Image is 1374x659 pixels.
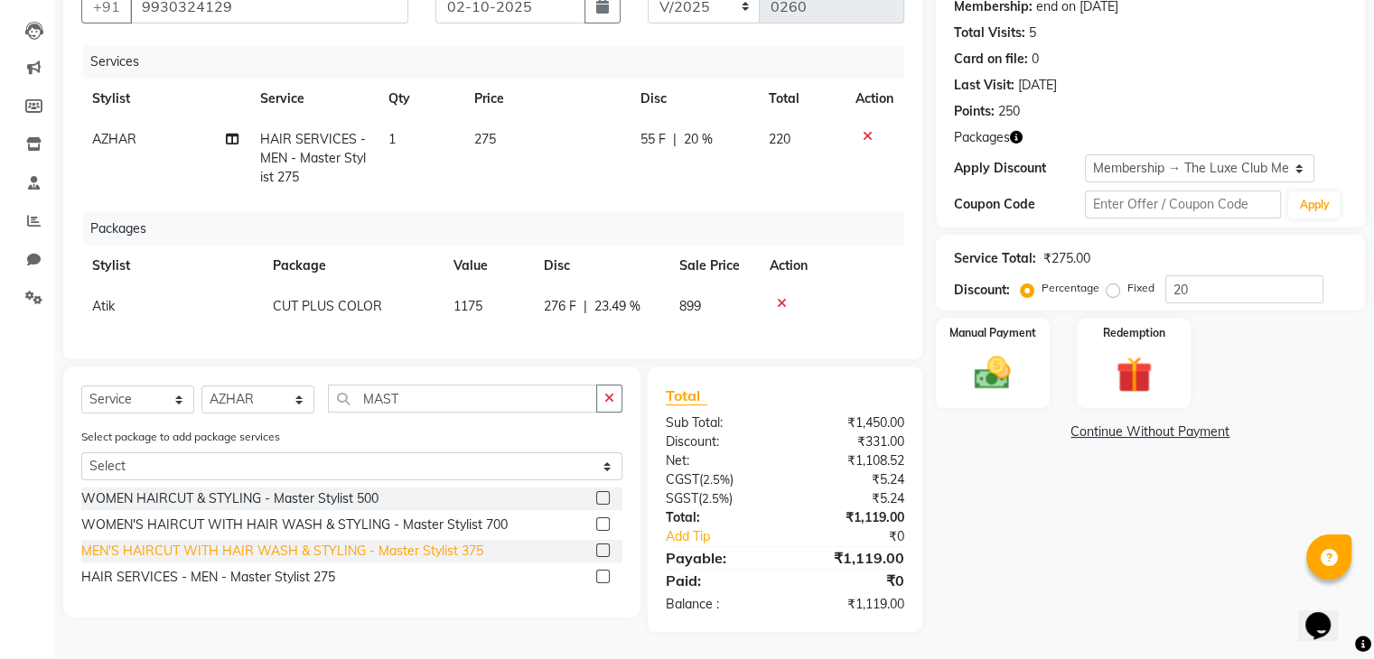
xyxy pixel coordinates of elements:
div: ₹0 [785,570,918,591]
div: Net: [652,451,785,470]
th: Price [463,79,630,119]
div: ( ) [652,470,785,489]
span: 220 [769,131,790,147]
label: Redemption [1103,325,1165,341]
div: ₹331.00 [785,432,918,451]
span: 899 [679,298,701,314]
th: Sale Price [668,246,759,286]
span: SGST [666,490,698,506]
th: Package [262,246,443,286]
div: 5 [1029,23,1036,42]
div: ₹1,119.00 [785,595,918,614]
span: 20 % [684,130,713,149]
input: Search or Scan [328,385,597,413]
span: 23.49 % [594,297,640,316]
div: 0 [1032,50,1039,69]
label: Select package to add package services [81,429,280,445]
div: Service Total: [954,249,1036,268]
th: Disc [533,246,668,286]
span: | [673,130,677,149]
div: MEN'S HAIRCUT WITH HAIR WASH & STYLING - Master Stylist 375 [81,542,483,561]
div: Points: [954,102,995,121]
div: HAIR SERVICES - MEN - Master Stylist 275 [81,568,335,587]
div: 250 [998,102,1020,121]
th: Stylist [81,246,262,286]
div: Discount: [954,281,1010,300]
img: _gift.svg [1105,352,1164,397]
div: ₹1,119.00 [785,547,918,569]
th: Value [443,246,533,286]
label: Fixed [1127,280,1154,296]
th: Disc [630,79,758,119]
div: Balance : [652,595,785,614]
span: 2.5% [702,491,729,506]
a: Continue Without Payment [939,422,1361,441]
div: Coupon Code [954,195,1085,214]
div: WOMEN HAIRCUT & STYLING - Master Stylist 500 [81,489,379,508]
div: Paid: [652,570,785,591]
span: 276 F [544,297,576,316]
span: AZHAR [92,131,136,147]
div: Card on file: [954,50,1028,69]
div: Last Visit: [954,76,1014,95]
img: _cash.svg [963,352,1022,394]
span: 275 [473,131,495,147]
label: Percentage [1042,280,1099,296]
span: Total [666,386,707,405]
div: Services [83,45,918,79]
div: ₹5.24 [785,489,918,508]
div: Discount: [652,432,785,451]
div: ₹5.24 [785,470,918,489]
div: Total: [652,508,785,527]
iframe: chat widget [1298,587,1356,641]
th: Qty [378,79,463,119]
span: 55 F [640,130,666,149]
div: Apply Discount [954,159,1085,178]
span: CUT PLUS COLOR [273,298,382,314]
input: Enter Offer / Coupon Code [1085,190,1282,218]
div: [DATE] [1018,76,1057,95]
th: Action [759,246,904,286]
span: CGST [666,471,699,487]
div: Sub Total: [652,413,785,432]
span: HAIR SERVICES - MEN - Master Stylist 275 [260,131,366,185]
span: 2.5% [703,472,730,487]
th: Service [249,79,378,119]
th: Total [758,79,845,119]
div: Total Visits: [954,23,1025,42]
th: Stylist [81,79,249,119]
div: ₹1,450.00 [785,413,918,432]
div: ₹1,119.00 [785,508,918,527]
div: ₹1,108.52 [785,451,918,470]
div: ( ) [652,489,785,508]
div: ₹0 [807,527,917,546]
div: Payable: [652,547,785,569]
div: Packages [83,212,918,246]
a: Add Tip [652,527,807,546]
div: WOMEN'S HAIRCUT WITH HAIR WASH & STYLING - Master Stylist 700 [81,515,508,534]
label: Manual Payment [949,325,1036,341]
button: Apply [1288,191,1340,218]
th: Action [845,79,904,119]
span: 1 [388,131,396,147]
span: | [584,297,587,316]
div: ₹275.00 [1043,249,1090,268]
span: 1175 [453,298,482,314]
span: Packages [954,128,1010,147]
span: Atik [92,298,115,314]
